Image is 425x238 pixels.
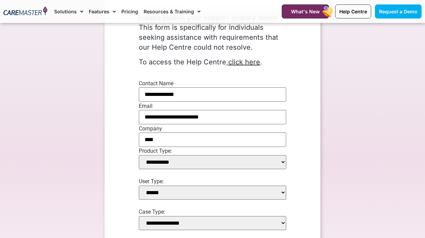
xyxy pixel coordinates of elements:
[335,4,371,18] a: Help Centre
[291,9,320,14] span: What's New
[139,103,153,109] label: Email
[282,4,329,18] a: What's New
[379,9,417,14] span: Request a Demo
[3,7,47,16] img: CareMaster Logo
[139,126,162,131] label: Company
[339,9,367,14] span: Help Centre
[228,58,260,66] a: click here
[375,4,422,18] a: Request a Demo
[139,81,173,86] label: Contact Name
[139,57,286,67] p: To access the Help Centre, .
